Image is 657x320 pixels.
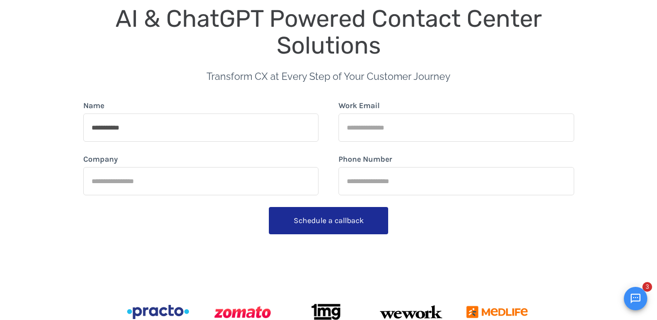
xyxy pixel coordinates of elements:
[83,100,104,112] label: Name
[642,282,652,292] span: 3
[83,100,574,238] form: form
[115,4,548,59] span: AI & ChatGPT Powered Contact Center Solutions
[83,153,118,165] label: Company
[624,287,647,310] button: Open chat
[338,153,392,165] label: Phone Number
[269,207,388,234] button: Schedule a callback
[338,100,380,112] label: Work Email
[206,71,451,82] span: Transform CX at Every Step of Your Customer Journey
